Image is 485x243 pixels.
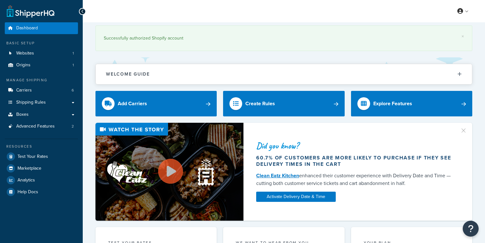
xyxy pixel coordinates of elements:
[256,141,454,150] div: Did you know?
[16,124,55,129] span: Advanced Features
[5,59,78,71] li: Origins
[373,99,412,108] div: Explore Features
[5,151,78,162] a: Test Your Rates
[5,174,78,186] a: Analytics
[223,91,344,116] a: Create Rules
[16,100,46,105] span: Shipping Rules
[5,22,78,34] a: Dashboard
[95,123,243,221] img: Video thumbnail
[5,85,78,96] li: Carriers
[72,124,74,129] span: 2
[16,51,34,56] span: Websites
[96,64,472,84] button: Welcome Guide
[16,26,38,31] span: Dashboard
[16,112,29,117] span: Boxes
[5,77,78,83] div: Manage Shipping
[256,155,454,167] div: 60.7% of customers are more likely to purchase if they see delivery times in the cart
[5,144,78,149] div: Resources
[104,34,464,43] div: Successfully authorized Shopify account
[18,189,38,195] span: Help Docs
[463,221,479,237] button: Open Resource Center
[256,192,336,202] a: Activate Delivery Date & Time
[5,40,78,46] div: Basic Setup
[72,88,74,93] span: 6
[5,48,78,59] li: Websites
[5,121,78,132] li: Advanced Features
[5,97,78,108] a: Shipping Rules
[95,91,217,116] a: Add Carriers
[245,99,275,108] div: Create Rules
[16,88,32,93] span: Carriers
[5,48,78,59] a: Websites1
[256,172,454,187] div: enhanced their customer experience with Delivery Date and Time — cutting both customer service ti...
[461,34,464,39] a: ×
[106,72,150,77] h2: Welcome Guide
[73,63,74,68] span: 1
[18,154,48,159] span: Test Your Rates
[5,186,78,198] a: Help Docs
[18,178,35,183] span: Analytics
[5,59,78,71] a: Origins1
[351,91,472,116] a: Explore Features
[5,85,78,96] a: Carriers6
[5,121,78,132] a: Advanced Features2
[5,109,78,121] a: Boxes
[5,163,78,174] a: Marketplace
[118,99,147,108] div: Add Carriers
[256,172,299,179] a: Clean Eatz Kitchen
[73,51,74,56] span: 1
[16,63,31,68] span: Origins
[18,166,41,171] span: Marketplace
